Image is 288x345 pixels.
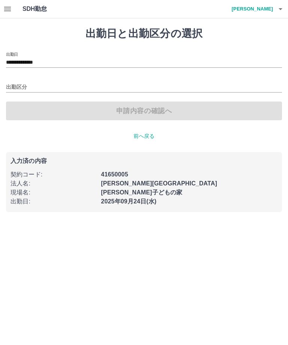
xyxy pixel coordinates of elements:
[6,27,282,40] h1: 出勤日と出勤区分の選択
[10,179,96,188] p: 法人名 :
[101,189,182,196] b: [PERSON_NAME]子どもの家
[10,170,96,179] p: 契約コード :
[10,188,96,197] p: 現場名 :
[101,180,217,187] b: [PERSON_NAME][GEOGRAPHIC_DATA]
[10,197,96,206] p: 出勤日 :
[101,171,128,178] b: 41650005
[6,132,282,140] p: 前へ戻る
[6,51,18,57] label: 出勤日
[101,198,156,205] b: 2025年09月24日(水)
[10,158,277,164] p: 入力済の内容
